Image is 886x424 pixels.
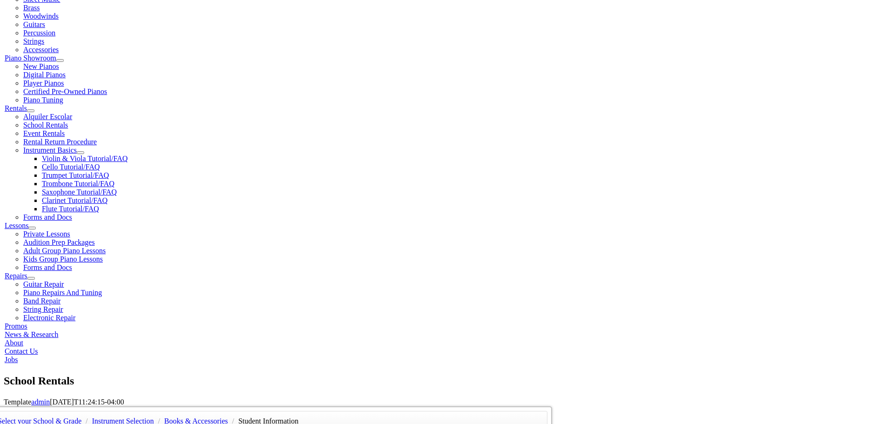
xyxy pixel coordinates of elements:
a: Certified Pre-Owned Pianos [23,87,107,95]
a: Repairs [5,272,27,280]
a: Lessons [5,222,29,229]
a: Brass [23,4,40,12]
a: Trumpet Tutorial/FAQ [42,171,109,179]
a: Percussion [23,29,55,37]
a: Clarinet Tutorial/FAQ [42,196,108,204]
a: Guitars [23,20,45,28]
a: Contact Us [5,347,38,355]
button: Open submenu of Repairs [27,277,35,280]
a: Digital Pianos [23,71,66,79]
a: Player Pianos [23,79,64,87]
a: Kids Group Piano Lessons [23,255,103,263]
button: Open submenu of Rentals [27,109,34,112]
a: Rental Return Procedure [23,138,97,146]
a: Violin & Viola Tutorial/FAQ [42,155,128,162]
input: Page [77,2,102,12]
a: Piano Repairs And Tuning [23,289,102,296]
button: Open submenu of Piano Showroom [56,59,64,62]
a: Event Rentals [23,129,65,137]
a: Private Lessons [23,230,70,238]
button: Open submenu of Lessons [28,227,36,229]
a: Forms and Docs [23,213,72,221]
a: Flute Tutorial/FAQ [42,205,99,213]
a: Adult Group Piano Lessons [23,247,106,255]
a: Audition Prep Packages [23,238,95,246]
a: Cello Tutorial/FAQ [42,163,100,171]
a: Piano Showroom [5,54,56,62]
a: Instrument Basics [23,146,77,154]
a: Alquiler Escolar [23,113,72,121]
a: Jobs [5,356,18,363]
a: Guitar Repair [23,280,64,288]
span: of 2 [102,2,116,13]
a: School Rentals [23,121,68,129]
a: Band Repair [23,297,60,305]
a: Woodwinds [23,12,59,20]
a: Accessories [23,46,59,54]
select: Zoom [265,2,331,12]
a: Saxophone Tutorial/FAQ [42,188,117,196]
a: News & Research [5,330,59,338]
a: admin [31,398,50,406]
button: Open submenu of Instrument Basics [77,151,84,154]
span: [DATE]T11:24:15-04:00 [50,398,124,406]
a: String Repair [23,305,63,313]
a: Piano Tuning [23,96,63,104]
a: Trombone Tutorial/FAQ [42,180,114,188]
span: Template [4,398,31,406]
a: Promos [5,322,27,330]
a: About [5,339,23,347]
a: Strings [23,37,44,45]
a: New Pianos [23,62,59,70]
a: Forms and Docs [23,263,72,271]
a: Rentals [5,104,27,112]
a: Electronic Repair [23,314,75,322]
